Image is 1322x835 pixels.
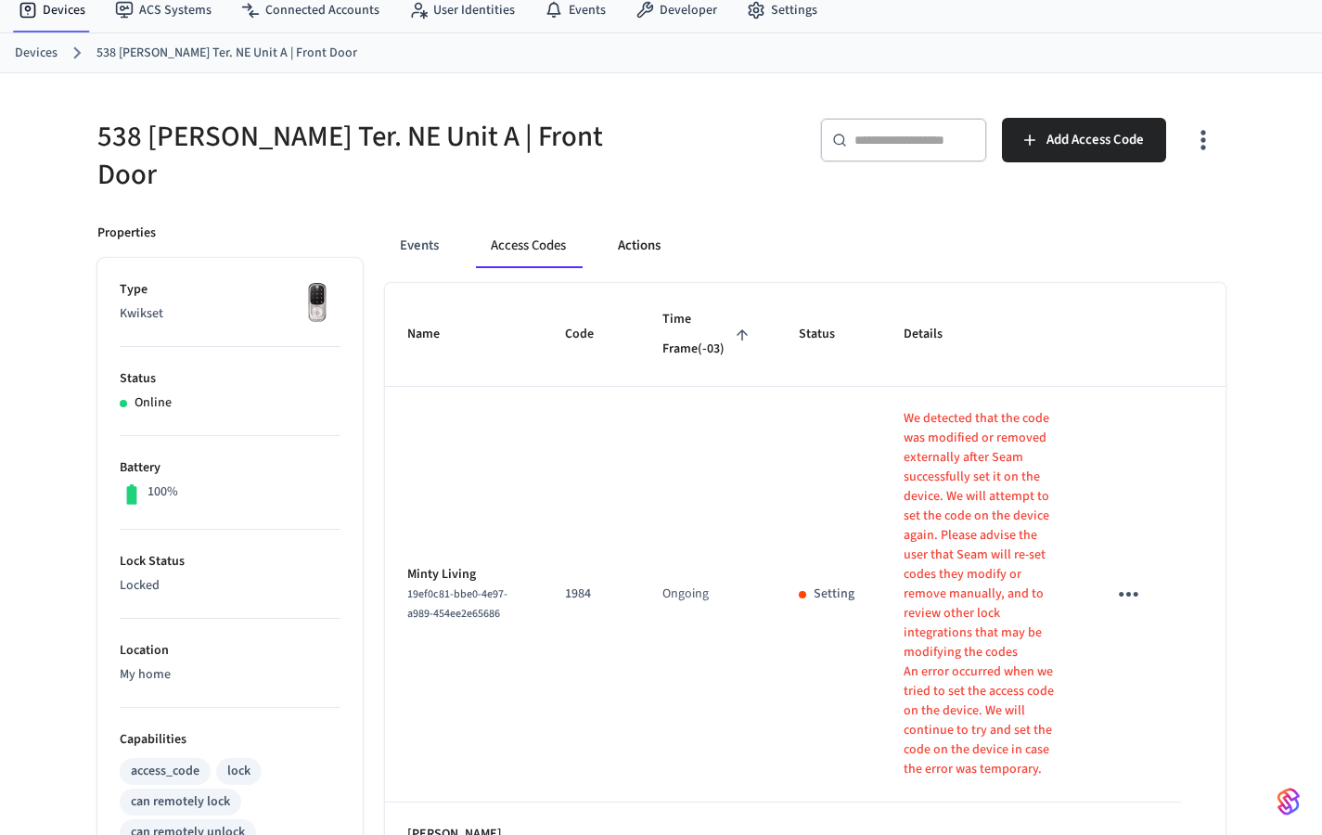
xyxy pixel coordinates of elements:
p: 1984 [565,584,618,604]
p: 100% [148,482,178,502]
p: Locked [120,576,340,596]
p: Type [120,280,340,300]
p: Location [120,641,340,661]
div: ant example [385,224,1226,268]
p: Setting [814,584,854,604]
img: SeamLogoGradient.69752ec5.svg [1277,787,1300,816]
button: Access Codes [476,224,581,268]
p: Online [135,393,172,413]
span: Name [407,320,464,349]
div: lock [227,762,250,781]
p: We detected that the code was modified or removed externally after Seam successfully set it on th... [904,409,1062,662]
p: Properties [97,224,156,243]
a: Devices [15,44,58,63]
span: Status [799,320,859,349]
p: Capabilities [120,730,340,750]
span: 19ef0c81-bbe0-4e97-a989-454ee2e65686 [407,586,507,622]
img: Yale Assure Touchscreen Wifi Smart Lock, Satin Nickel, Front [294,280,340,327]
p: Battery [120,458,340,478]
p: Minty Living [407,565,520,584]
button: Events [385,224,454,268]
span: Add Access Code [1046,128,1144,152]
p: Status [120,369,340,389]
span: Details [904,320,967,349]
p: Lock Status [120,552,340,572]
p: Kwikset [120,304,340,324]
p: An error occurred when we tried to set the access code on the device. We will continue to try and... [904,662,1062,779]
a: 538 [PERSON_NAME] Ter. NE Unit A | Front Door [96,44,357,63]
td: Ongoing [640,387,777,803]
div: access_code [131,762,199,781]
p: My home [120,665,340,685]
div: can remotely lock [131,792,230,812]
span: Time Frame(-03) [662,305,754,364]
button: Add Access Code [1002,118,1166,162]
button: Actions [603,224,675,268]
span: Code [565,320,618,349]
h5: 538 [PERSON_NAME] Ter. NE Unit A | Front Door [97,118,650,194]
